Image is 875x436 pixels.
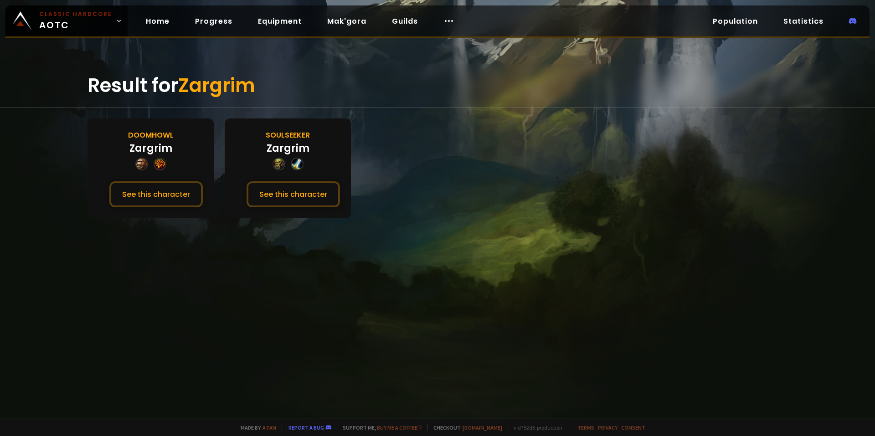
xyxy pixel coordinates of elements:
a: Guilds [385,12,425,31]
span: v. d752d5 - production [508,424,562,431]
a: Population [705,12,765,31]
div: Zargrim [129,141,172,156]
a: [DOMAIN_NAME] [463,424,502,431]
a: Progress [188,12,240,31]
small: Classic Hardcore [39,10,112,18]
a: Buy me a coffee [377,424,422,431]
span: Zargrim [178,72,255,99]
a: Terms [577,424,594,431]
button: See this character [109,181,203,207]
a: Privacy [598,424,618,431]
a: Home [139,12,177,31]
span: Made by [235,424,276,431]
a: Consent [621,424,645,431]
a: Statistics [776,12,831,31]
div: Soulseeker [266,129,310,141]
div: Result for [87,64,787,107]
a: Report a bug [288,424,324,431]
span: Checkout [427,424,502,431]
a: Equipment [251,12,309,31]
a: a fan [262,424,276,431]
button: See this character [247,181,340,207]
div: Doomhowl [128,129,174,141]
span: Support me, [337,424,422,431]
a: Classic HardcoreAOTC [5,5,128,36]
span: AOTC [39,10,112,32]
a: Mak'gora [320,12,374,31]
div: Zargrim [267,141,309,156]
